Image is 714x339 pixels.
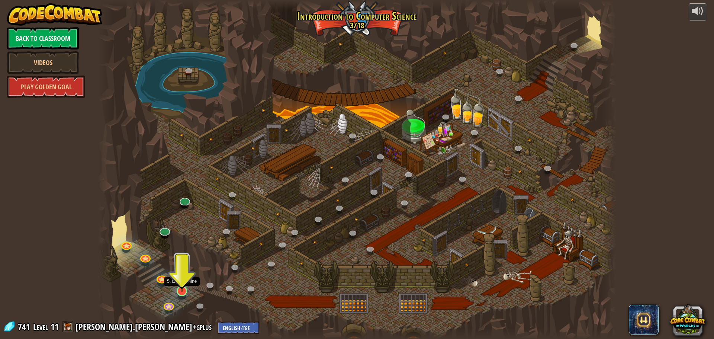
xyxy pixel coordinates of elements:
[33,321,48,333] span: Level
[7,51,79,74] a: Videos
[7,76,85,98] a: Play Golden Goal
[18,321,32,333] span: 741
[7,3,102,26] img: CodeCombat - Learn how to code by playing a game
[75,321,214,333] a: [PERSON_NAME].[PERSON_NAME]+gplus
[51,321,59,333] span: 11
[7,27,79,49] a: Back to Classroom
[688,3,707,21] button: Adjust volume
[175,260,189,292] img: level-banner-started.png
